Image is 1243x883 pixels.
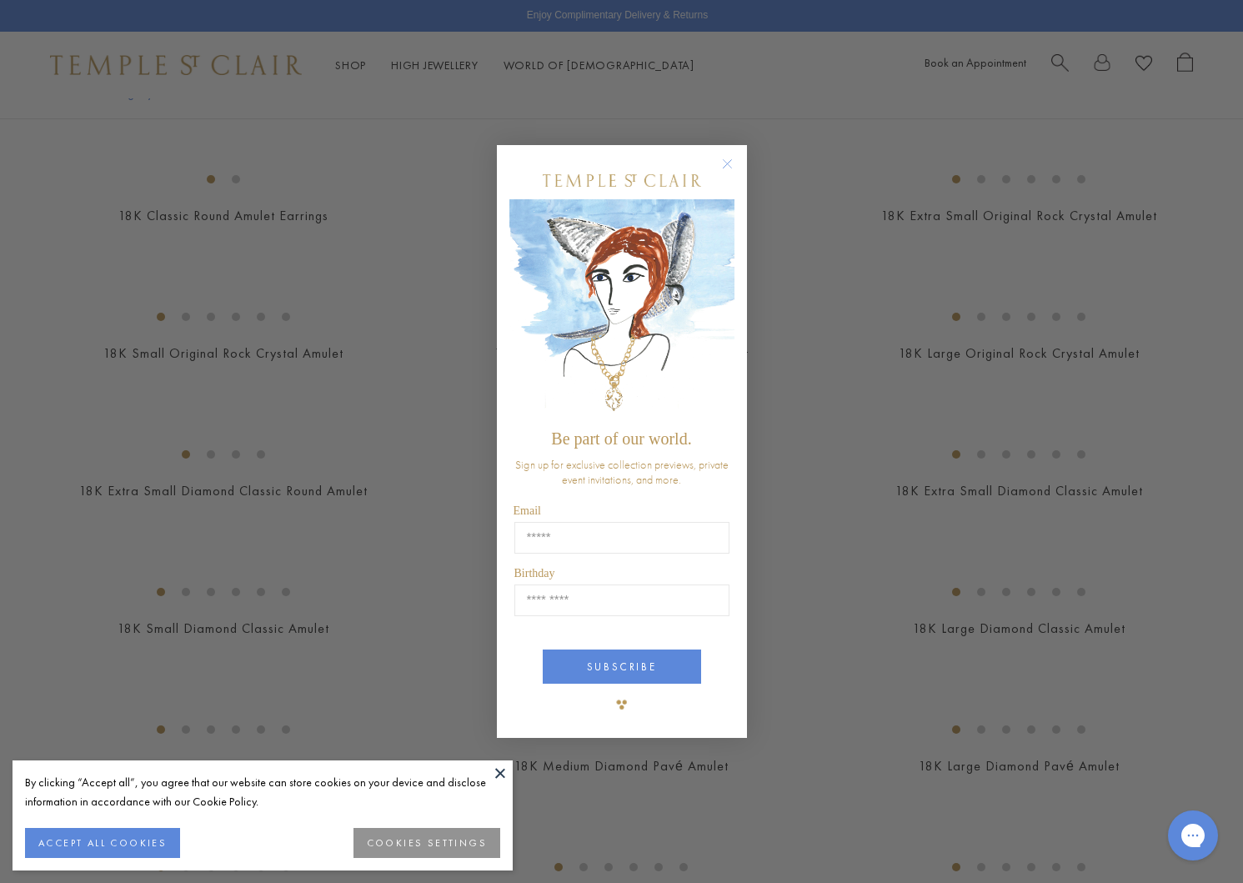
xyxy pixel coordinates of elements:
[605,688,639,721] img: TSC
[551,429,691,448] span: Be part of our world.
[514,504,541,517] span: Email
[1160,805,1226,866] iframe: Gorgias live chat messenger
[25,773,500,811] div: By clicking “Accept all”, you agree that our website can store cookies on your device and disclos...
[515,457,729,487] span: Sign up for exclusive collection previews, private event invitations, and more.
[543,650,701,684] button: SUBSCRIBE
[514,567,555,579] span: Birthday
[543,174,701,187] img: Temple St. Clair
[514,522,729,554] input: Email
[353,828,500,858] button: COOKIES SETTINGS
[725,162,746,183] button: Close dialog
[509,199,734,422] img: c4a9eb12-d91a-4d4a-8ee0-386386f4f338.jpeg
[25,828,180,858] button: ACCEPT ALL COOKIES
